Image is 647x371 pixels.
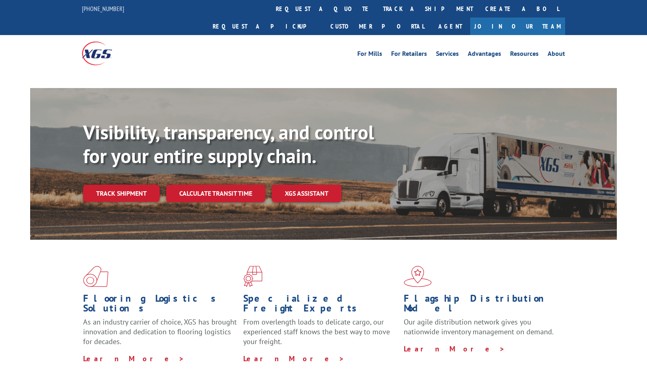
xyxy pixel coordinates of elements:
span: Our agile distribution network gives you nationwide inventory management on demand. [404,317,554,336]
a: Advantages [468,51,501,60]
a: Learn More > [243,354,345,363]
a: Track shipment [83,185,160,202]
a: [PHONE_NUMBER] [82,4,124,13]
h1: Flagship Distribution Model [404,294,558,317]
img: xgs-icon-flagship-distribution-model-red [404,266,432,287]
span: As an industry carrier of choice, XGS has brought innovation and dedication to flooring logistics... [83,317,237,346]
img: xgs-icon-total-supply-chain-intelligence-red [83,266,108,287]
a: About [548,51,565,60]
a: Customer Portal [324,18,430,35]
a: Calculate transit time [166,185,265,202]
p: From overlength loads to delicate cargo, our experienced staff knows the best way to move your fr... [243,317,397,353]
a: Agent [430,18,470,35]
h1: Specialized Freight Experts [243,294,397,317]
h1: Flooring Logistics Solutions [83,294,237,317]
img: xgs-icon-focused-on-flooring-red [243,266,262,287]
a: For Mills [357,51,382,60]
a: Services [436,51,459,60]
a: For Retailers [391,51,427,60]
a: XGS ASSISTANT [272,185,341,202]
a: Learn More > [404,344,505,353]
a: Join Our Team [470,18,565,35]
a: Request a pickup [207,18,324,35]
a: Learn More > [83,354,185,363]
b: Visibility, transparency, and control for your entire supply chain. [83,119,374,168]
a: Resources [510,51,539,60]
